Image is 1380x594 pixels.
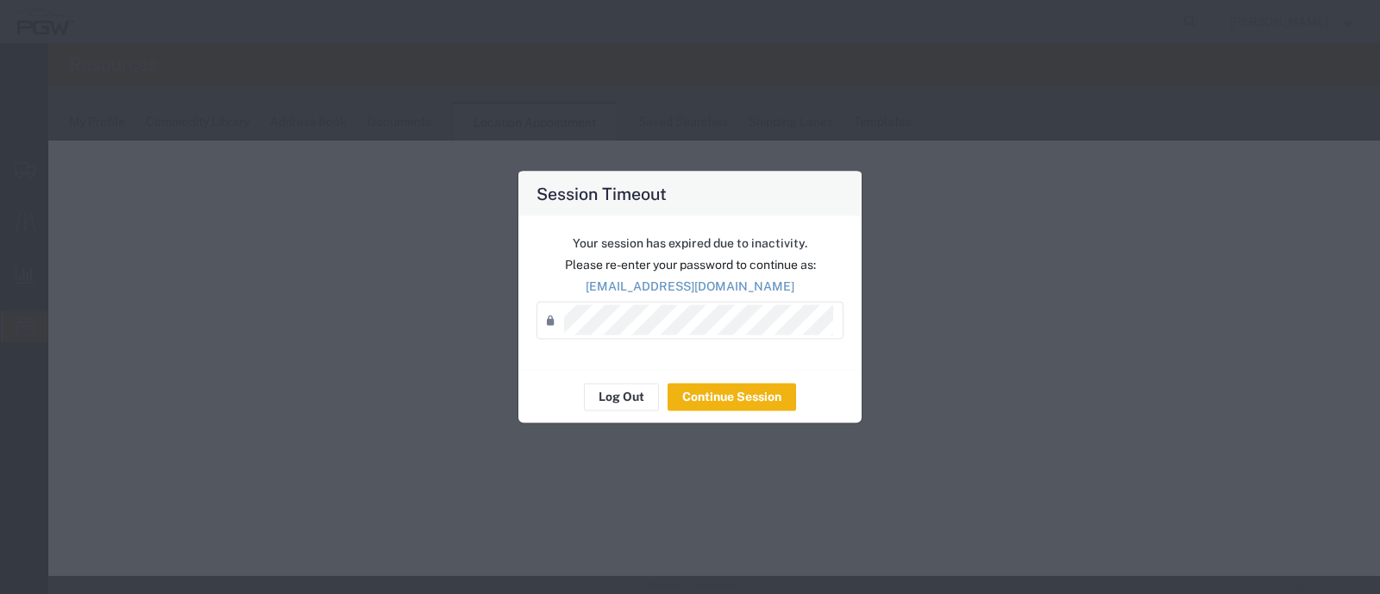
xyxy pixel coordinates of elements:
p: Your session has expired due to inactivity. [536,234,844,252]
button: Continue Session [668,383,796,410]
button: Log Out [584,383,659,410]
h4: Session Timeout [536,180,667,205]
p: [EMAIL_ADDRESS][DOMAIN_NAME] [536,277,844,295]
p: Please re-enter your password to continue as: [536,255,844,273]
